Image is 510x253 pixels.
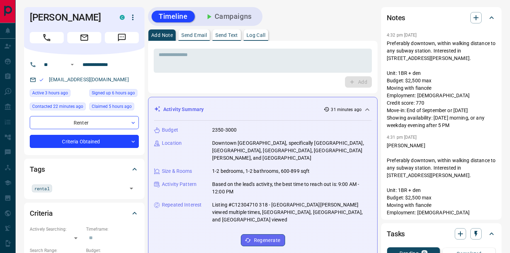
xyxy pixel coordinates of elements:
[331,106,362,113] p: 31 minutes ago
[162,181,197,188] p: Activity Pattern
[30,205,139,222] div: Criteria
[30,208,53,219] h2: Criteria
[32,103,83,110] span: Contacted 22 minutes ago
[246,33,265,38] p: Log Call
[68,60,76,69] button: Open
[105,32,139,43] span: Message
[162,126,178,134] p: Budget
[30,161,139,178] div: Tags
[387,135,417,140] p: 4:31 pm [DATE]
[162,139,182,147] p: Location
[30,116,139,129] div: Renter
[387,9,496,26] div: Notes
[30,32,64,43] span: Call
[162,167,192,175] p: Size & Rooms
[387,228,405,240] h2: Tasks
[241,234,285,246] button: Regenerate
[152,11,195,22] button: Timeline
[387,40,496,129] p: Preferably downtown, within walking distance to any subway station. Interested in [STREET_ADDRESS...
[212,126,237,134] p: 2350-3000
[120,15,125,20] div: condos.ca
[89,89,139,99] div: Mon Aug 18 2025
[67,32,101,43] span: Email
[92,103,132,110] span: Claimed 5 hours ago
[39,77,44,82] svg: Email Valid
[32,89,68,97] span: Active 3 hours ago
[34,185,50,192] span: rental
[151,33,173,38] p: Add Note
[49,77,129,82] a: [EMAIL_ADDRESS][DOMAIN_NAME]
[212,201,372,224] p: Listing #C12304710 318 - [GEOGRAPHIC_DATA][PERSON_NAME] viewed multiple times, [GEOGRAPHIC_DATA],...
[387,12,405,23] h2: Notes
[162,201,202,209] p: Repeated Interest
[387,225,496,242] div: Tasks
[30,135,139,148] div: Criteria Obtained
[89,103,139,112] div: Mon Aug 18 2025
[86,226,139,232] p: Timeframe:
[30,12,109,23] h1: [PERSON_NAME]
[163,106,204,113] p: Activity Summary
[212,139,372,162] p: Downtown [GEOGRAPHIC_DATA], specifically [GEOGRAPHIC_DATA], [GEOGRAPHIC_DATA], [GEOGRAPHIC_DATA],...
[30,164,45,175] h2: Tags
[212,181,372,196] p: Based on the lead's activity, the best time to reach out is: 9:00 AM - 12:00 PM
[198,11,259,22] button: Campaigns
[387,142,496,246] p: [PERSON_NAME] Preferably downtown, within walking distance to any subway station. Interested in [...
[215,33,238,38] p: Send Text
[212,167,310,175] p: 1-2 bedrooms, 1-2 bathrooms, 600-899 sqft
[154,103,372,116] div: Activity Summary31 minutes ago
[126,183,136,193] button: Open
[181,33,207,38] p: Send Email
[30,89,86,99] div: Mon Aug 18 2025
[30,103,86,112] div: Mon Aug 18 2025
[92,89,135,97] span: Signed up 6 hours ago
[387,33,417,38] p: 4:32 pm [DATE]
[30,226,83,232] p: Actively Searching:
